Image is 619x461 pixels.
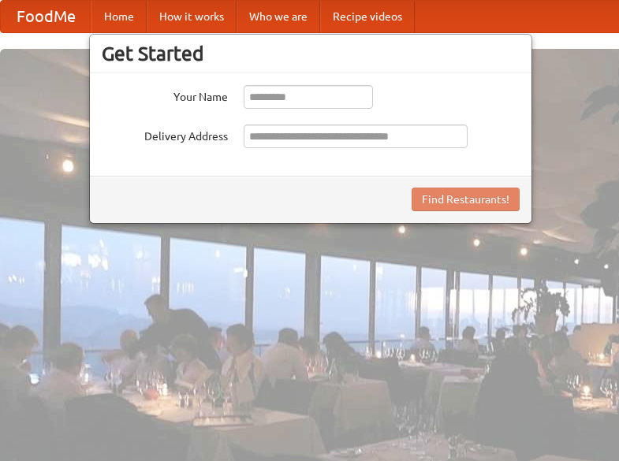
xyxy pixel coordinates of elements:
[102,85,228,105] label: Your Name
[412,188,520,211] button: Find Restaurants!
[237,1,320,32] a: Who we are
[102,125,228,144] label: Delivery Address
[1,1,91,32] a: FoodMe
[320,1,415,32] a: Recipe videos
[102,42,520,65] h3: Get Started
[91,1,147,32] a: Home
[147,1,237,32] a: How it works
